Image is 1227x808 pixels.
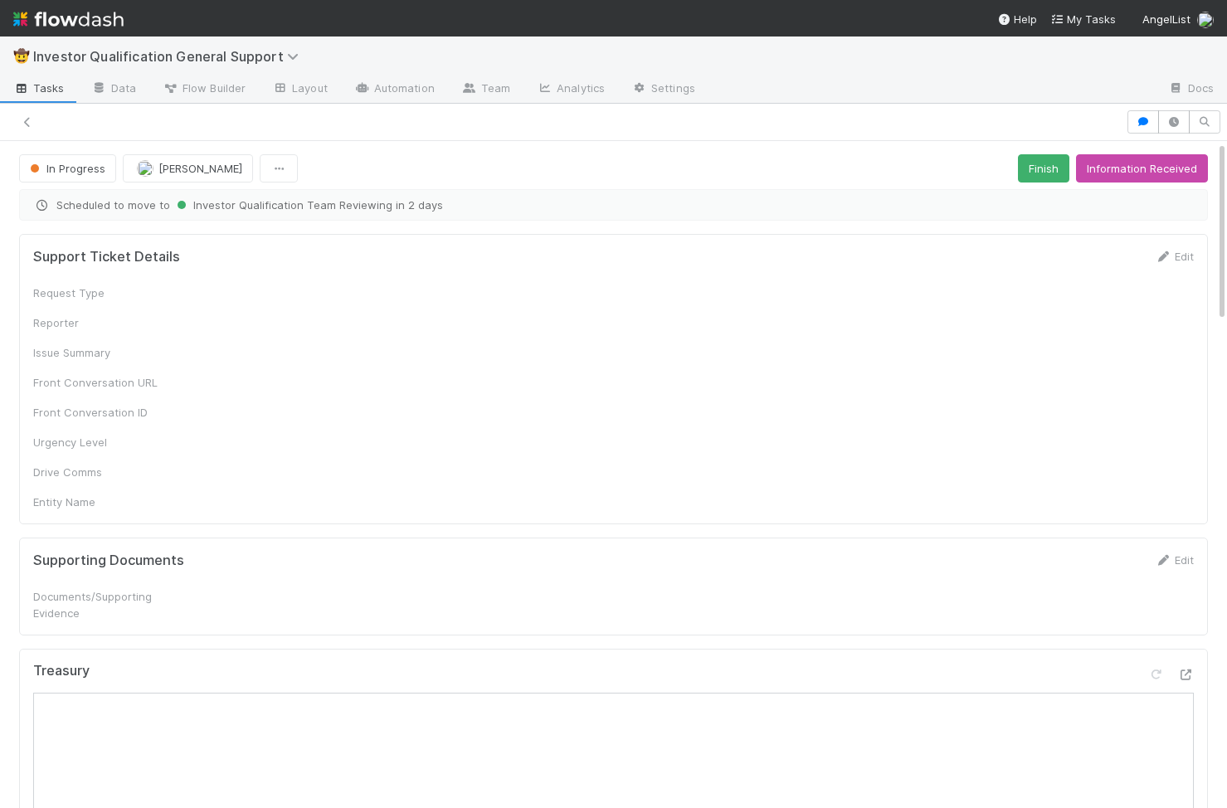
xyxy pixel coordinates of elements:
[33,663,90,679] h5: Treasury
[1155,250,1194,263] a: Edit
[33,285,158,301] div: Request Type
[1050,12,1116,26] span: My Tasks
[33,434,158,450] div: Urgency Level
[13,49,30,63] span: 🤠
[123,154,253,183] button: [PERSON_NAME]
[78,76,149,103] a: Data
[448,76,523,103] a: Team
[163,80,246,96] span: Flow Builder
[341,76,448,103] a: Automation
[1142,12,1190,26] span: AngelList
[1050,11,1116,27] a: My Tasks
[173,198,392,212] span: Investor Qualification Team Reviewing
[1018,154,1069,183] button: Finish
[33,494,158,510] div: Entity Name
[1155,76,1227,103] a: Docs
[33,552,184,569] h5: Supporting Documents
[19,154,116,183] button: In Progress
[27,162,105,175] span: In Progress
[137,160,153,177] img: avatar_7d83f73c-397d-4044-baf2-bb2da42e298f.png
[33,48,307,65] span: Investor Qualification General Support
[13,80,65,96] span: Tasks
[33,197,1194,213] span: Scheduled to move to in 2 days
[33,464,158,480] div: Drive Comms
[33,344,158,361] div: Issue Summary
[259,76,341,103] a: Layout
[1155,553,1194,567] a: Edit
[1076,154,1208,183] button: Information Received
[1197,12,1214,28] img: avatar_7d83f73c-397d-4044-baf2-bb2da42e298f.png
[33,374,158,391] div: Front Conversation URL
[33,249,180,265] h5: Support Ticket Details
[523,76,618,103] a: Analytics
[158,162,242,175] span: [PERSON_NAME]
[33,314,158,331] div: Reporter
[13,5,124,33] img: logo-inverted-e16ddd16eac7371096b0.svg
[997,11,1037,27] div: Help
[149,76,259,103] a: Flow Builder
[33,404,158,421] div: Front Conversation ID
[618,76,708,103] a: Settings
[33,588,158,621] div: Documents/Supporting Evidence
